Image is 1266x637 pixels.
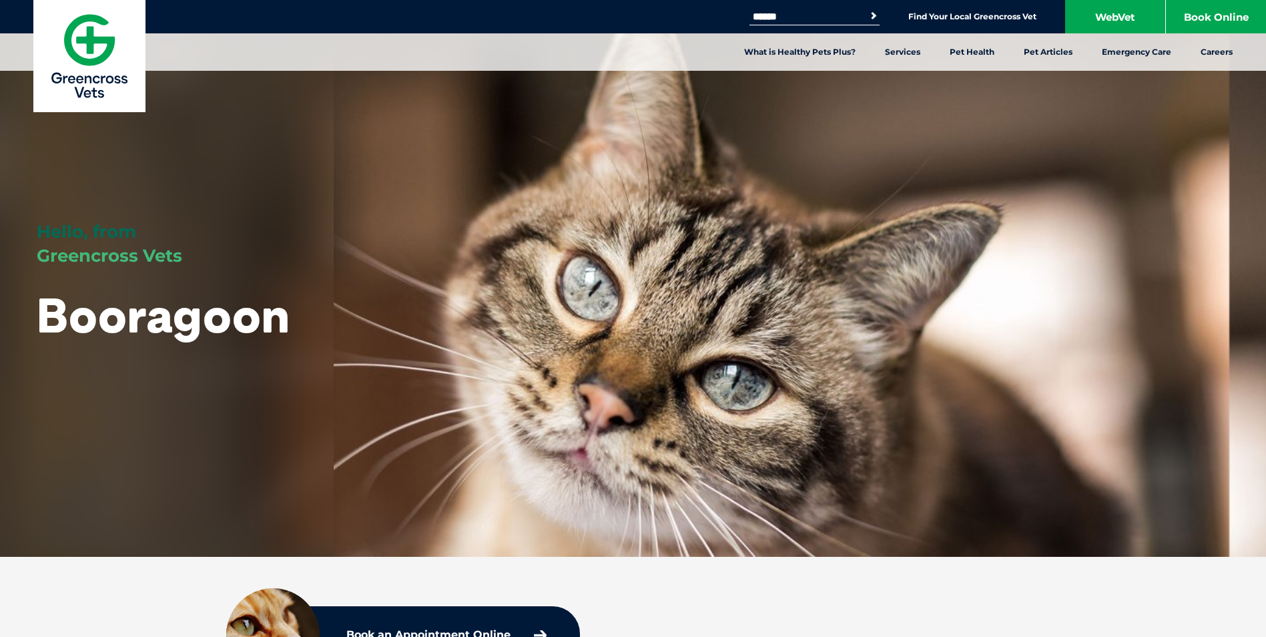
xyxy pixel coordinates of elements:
[935,33,1009,71] a: Pet Health
[1009,33,1087,71] a: Pet Articles
[1186,33,1247,71] a: Careers
[729,33,870,71] a: What is Healthy Pets Plus?
[1087,33,1186,71] a: Emergency Care
[867,9,880,23] button: Search
[870,33,935,71] a: Services
[37,288,290,341] h1: Booragoon
[37,245,182,266] span: Greencross Vets
[908,11,1036,22] a: Find Your Local Greencross Vet
[37,221,136,242] span: Hello, from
